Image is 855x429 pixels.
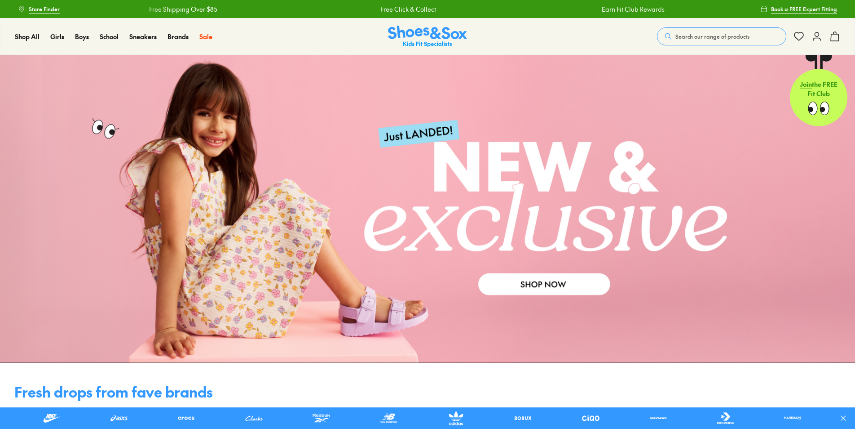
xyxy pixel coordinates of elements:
img: SNS_Logo_Responsive.svg [388,26,467,48]
button: Search our range of products [657,27,786,45]
a: Shoes & Sox [388,26,467,48]
a: Sale [199,32,212,41]
a: Brands [167,32,189,41]
a: Jointhe FREE Fit Club [790,54,847,126]
span: Search our range of products [675,32,749,40]
span: Book a FREE Expert Fitting [771,5,837,13]
a: Sneakers [129,32,157,41]
p: the FREE Fit Club [790,72,847,106]
a: Shop All [15,32,40,41]
a: Boys [75,32,89,41]
span: Join [800,80,812,89]
a: Book a FREE Expert Fitting [760,1,837,17]
a: Girls [50,32,64,41]
a: Free Click & Collect [377,4,432,14]
a: Earn Fit Club Rewards [599,4,661,14]
a: Store Finder [18,1,60,17]
a: School [100,32,119,41]
a: Free Shipping Over $85 [145,4,214,14]
span: Store Finder [29,5,60,13]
